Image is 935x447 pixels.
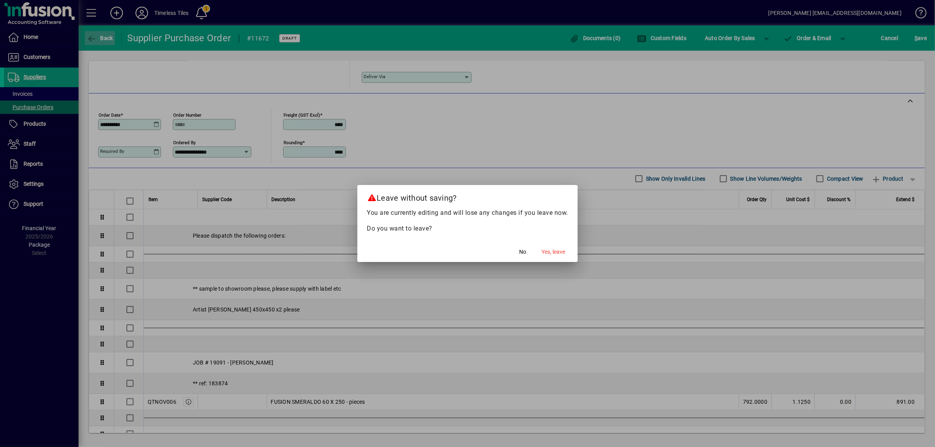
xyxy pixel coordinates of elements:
[367,208,568,218] p: You are currently editing and will lose any changes if you leave now.
[519,248,526,256] span: No
[367,224,568,233] p: Do you want to leave?
[538,245,568,259] button: Yes, leave
[510,245,535,259] button: No
[542,248,565,256] span: Yes, leave
[357,185,578,208] h2: Leave without saving?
